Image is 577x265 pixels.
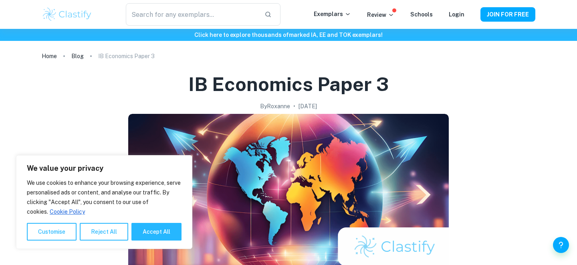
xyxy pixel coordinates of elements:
[260,102,290,111] h2: By Roxanne
[410,11,433,18] a: Schools
[42,51,57,62] a: Home
[71,51,84,62] a: Blog
[299,102,317,111] h2: [DATE]
[42,6,93,22] img: Clastify logo
[27,178,182,216] p: We use cookies to enhance your browsing experience, serve personalised ads or content, and analys...
[188,71,389,97] h1: IB Economics Paper 3
[16,155,192,249] div: We value your privacy
[480,7,535,22] button: JOIN FOR FREE
[367,10,394,19] p: Review
[27,223,77,241] button: Customise
[449,11,464,18] a: Login
[314,10,351,18] p: Exemplars
[293,102,295,111] p: •
[49,208,85,215] a: Cookie Policy
[27,164,182,173] p: We value your privacy
[553,237,569,253] button: Help and Feedback
[98,52,155,61] p: IB Economics Paper 3
[126,3,258,26] input: Search for any exemplars...
[2,30,575,39] h6: Click here to explore thousands of marked IA, EE and TOK exemplars !
[80,223,128,241] button: Reject All
[131,223,182,241] button: Accept All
